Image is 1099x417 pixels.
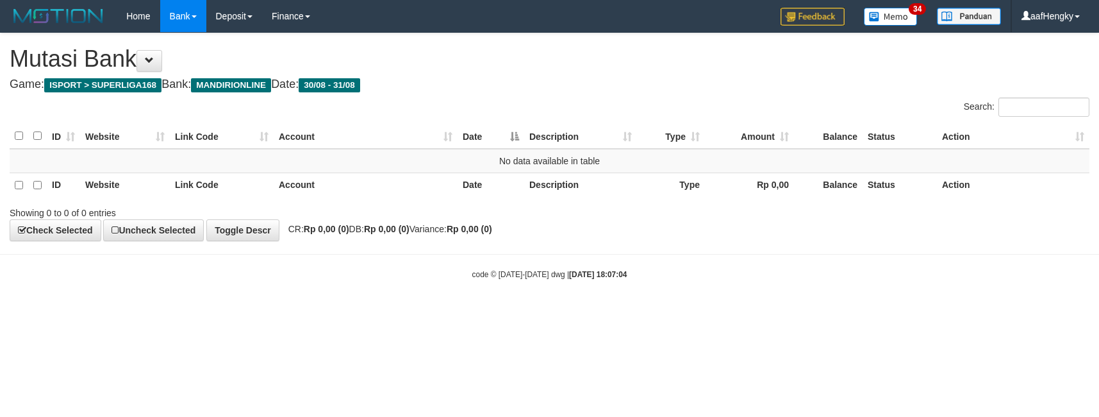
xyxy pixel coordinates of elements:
[10,201,449,219] div: Showing 0 to 0 of 0 entries
[864,8,918,26] img: Button%20Memo.svg
[863,124,937,149] th: Status
[364,224,409,234] strong: Rp 0,00 (0)
[937,124,1089,149] th: Action: activate to sort column ascending
[170,124,274,149] th: Link Code: activate to sort column ascending
[705,173,794,198] th: Rp 0,00
[447,224,492,234] strong: Rp 0,00 (0)
[191,78,271,92] span: MANDIRIONLINE
[794,173,863,198] th: Balance
[170,173,274,198] th: Link Code
[274,173,458,198] th: Account
[44,78,161,92] span: ISPORT > SUPERLIGA168
[781,8,845,26] img: Feedback.jpg
[47,124,80,149] th: ID: activate to sort column ascending
[705,124,794,149] th: Amount: activate to sort column ascending
[274,124,458,149] th: Account: activate to sort column ascending
[304,224,349,234] strong: Rp 0,00 (0)
[863,173,937,198] th: Status
[10,46,1089,72] h1: Mutasi Bank
[282,224,492,234] span: CR: DB: Variance:
[524,124,637,149] th: Description: activate to sort column ascending
[964,98,1089,117] label: Search:
[637,173,705,198] th: Type
[937,173,1089,198] th: Action
[998,98,1089,117] input: Search:
[458,173,524,198] th: Date
[794,124,863,149] th: Balance
[569,270,627,279] strong: [DATE] 18:07:04
[937,8,1001,25] img: panduan.png
[458,124,524,149] th: Date: activate to sort column descending
[103,219,204,241] a: Uncheck Selected
[80,173,170,198] th: Website
[47,173,80,198] th: ID
[10,219,101,241] a: Check Selected
[472,270,627,279] small: code © [DATE]-[DATE] dwg |
[10,149,1089,173] td: No data available in table
[299,78,360,92] span: 30/08 - 31/08
[909,3,926,15] span: 34
[10,78,1089,91] h4: Game: Bank: Date:
[524,173,637,198] th: Description
[206,219,279,241] a: Toggle Descr
[10,6,107,26] img: MOTION_logo.png
[637,124,705,149] th: Type: activate to sort column ascending
[80,124,170,149] th: Website: activate to sort column ascending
